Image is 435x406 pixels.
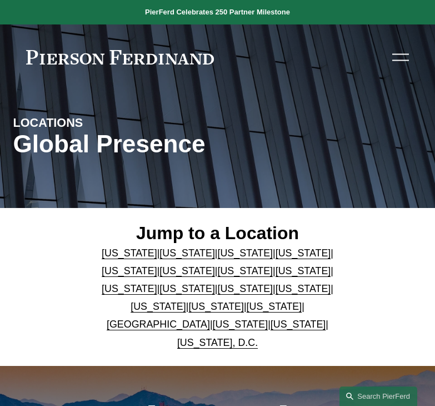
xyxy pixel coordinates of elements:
a: [US_STATE] [131,301,186,312]
a: [GEOGRAPHIC_DATA] [107,319,210,330]
a: [US_STATE], D.C. [177,337,258,348]
h4: LOCATIONS [13,115,115,130]
a: [US_STATE] [271,319,326,330]
a: [US_STATE] [188,301,244,312]
a: [US_STATE] [276,283,331,294]
a: [US_STATE] [102,247,157,259]
a: [US_STATE] [102,283,157,294]
a: [US_STATE] [159,265,215,276]
h2: Jump to a Location [98,222,337,244]
a: [US_STATE] [247,301,302,312]
a: [US_STATE] [159,283,215,294]
a: Search this site [339,387,417,406]
p: | | | | | | | | | | | | | | | | | | [98,244,337,351]
a: [US_STATE] [218,265,273,276]
a: [US_STATE] [218,283,273,294]
a: [US_STATE] [276,247,331,259]
a: [US_STATE] [213,319,268,330]
a: [US_STATE] [102,265,157,276]
h1: Global Presence [13,130,286,159]
a: [US_STATE] [218,247,273,259]
a: [US_STATE] [276,265,331,276]
a: [US_STATE] [159,247,215,259]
